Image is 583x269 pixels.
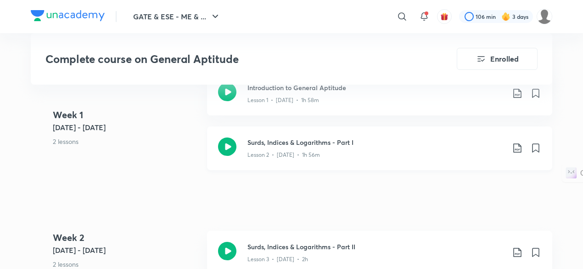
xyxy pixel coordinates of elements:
h3: Surds, Indices & Logarithms - Part I [247,137,505,147]
h5: [DATE] - [DATE] [53,245,200,256]
p: 2 lessons [53,259,200,269]
p: Lesson 1 • [DATE] • 1h 58m [247,96,319,104]
button: GATE & ESE - ME & ... [128,7,226,26]
img: avatar [440,12,448,21]
p: 2 lessons [53,137,200,146]
p: Lesson 3 • [DATE] • 2h [247,255,308,263]
h3: Surds, Indices & Logarithms - Part II [247,242,505,252]
h3: Introduction to General Aptitude [247,83,505,92]
img: Company Logo [31,10,105,21]
h3: Complete course on General Aptitude [45,52,405,66]
img: yash Singh [537,9,552,24]
a: Company Logo [31,10,105,23]
h5: [DATE] - [DATE] [53,122,200,133]
h4: Week 1 [53,108,200,122]
button: avatar [437,9,452,24]
button: Enrolled [457,48,538,70]
h4: Week 2 [53,231,200,245]
a: Introduction to General AptitudeLesson 1 • [DATE] • 1h 58m [207,72,552,126]
p: Lesson 2 • [DATE] • 1h 56m [247,151,320,159]
img: streak [501,12,510,21]
a: Surds, Indices & Logarithms - Part ILesson 2 • [DATE] • 1h 56m [207,126,552,181]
